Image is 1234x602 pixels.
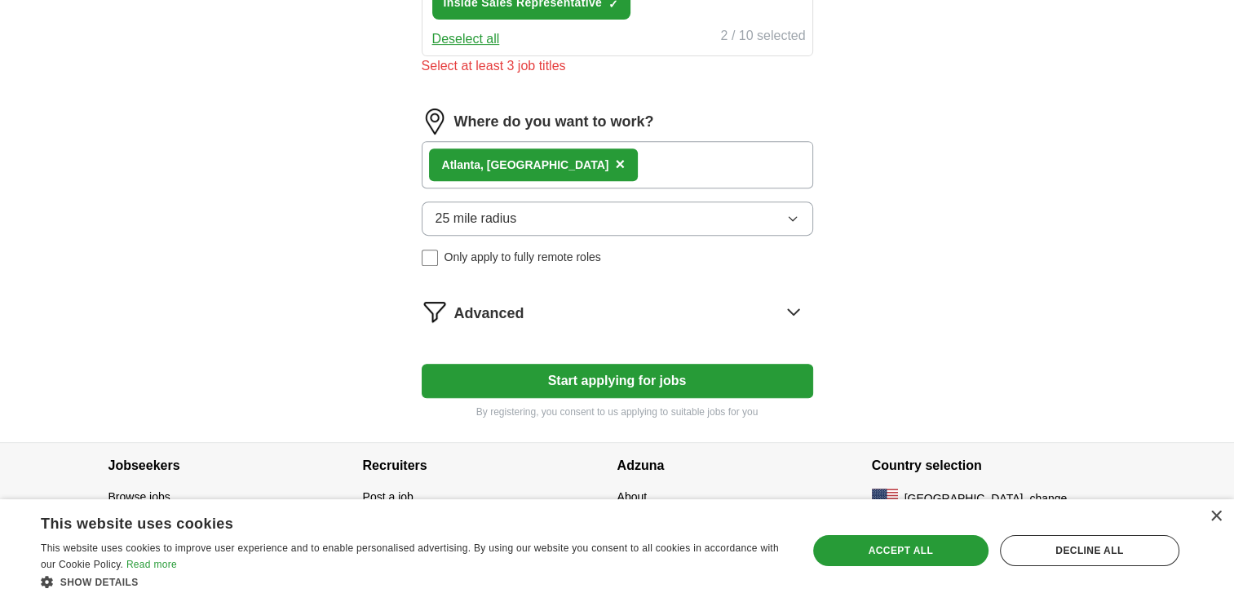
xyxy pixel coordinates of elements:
[454,303,524,325] span: Advanced
[41,573,785,590] div: Show details
[872,443,1126,489] h4: Country selection
[1000,535,1179,566] div: Decline all
[904,490,1024,507] span: [GEOGRAPHIC_DATA]
[872,489,898,508] img: US flag
[422,405,813,419] p: By registering, you consent to us applying to suitable jobs for you
[41,542,779,570] span: This website uses cookies to improve user experience and to enable personalised advertising. By u...
[617,490,648,503] a: About
[454,111,654,133] label: Where do you want to work?
[436,209,517,228] span: 25 mile radius
[422,56,813,76] div: Select at least 3 job titles
[442,158,471,171] strong: Atlan
[422,201,813,236] button: 25 mile radius
[442,157,609,174] div: ta, [GEOGRAPHIC_DATA]
[108,490,170,503] a: Browse jobs
[432,29,500,49] button: Deselect all
[615,153,625,177] button: ×
[60,577,139,588] span: Show details
[1029,490,1067,507] button: change
[1210,511,1222,523] div: Close
[126,559,177,570] a: Read more, opens a new window
[422,299,448,325] img: filter
[720,26,805,49] div: 2 / 10 selected
[813,535,989,566] div: Accept all
[422,364,813,398] button: Start applying for jobs
[445,249,601,266] span: Only apply to fully remote roles
[41,509,744,533] div: This website uses cookies
[615,155,625,173] span: ×
[363,490,414,503] a: Post a job
[422,108,448,135] img: location.png
[422,250,438,266] input: Only apply to fully remote roles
